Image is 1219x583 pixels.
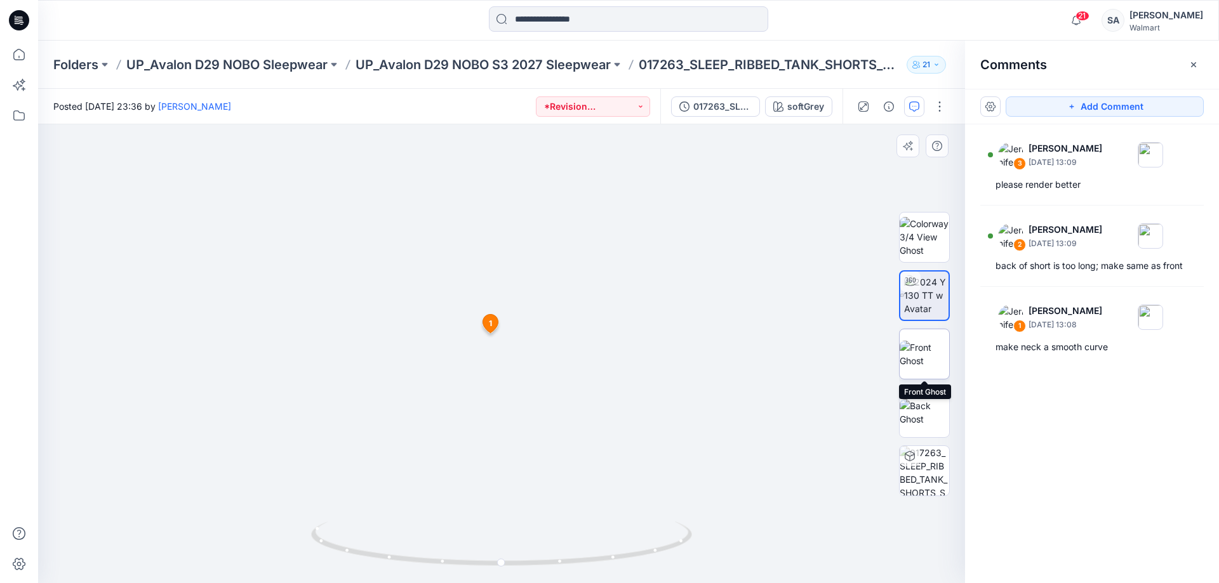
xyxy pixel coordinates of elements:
[1013,239,1026,251] div: 2
[900,446,949,495] img: 017263_SLEEP_RIBBED_TANK_SHORTS_SET softGrey
[980,57,1047,72] h2: Comments
[1102,9,1124,32] div: SA
[996,339,1189,355] div: make neck a smooth curve
[907,56,946,74] button: 21
[900,341,949,367] img: Front Ghost
[923,58,930,72] p: 21
[693,100,752,114] div: 017263_SLEEP_RIBBED_TANK_SHORTS_SET
[998,305,1023,330] img: Jennifer Yerkes
[272,124,731,583] img: eyJhbGciOiJIUzI1NiIsImtpZCI6IjAiLCJzbHQiOiJzZXMiLCJ0eXAiOiJKV1QifQ.eyJkYXRhIjp7InR5cGUiOiJzdG9yYW...
[1013,320,1026,332] div: 1
[998,223,1023,249] img: Jennifer Yerkes
[1029,156,1102,169] p: [DATE] 13:09
[1006,96,1204,117] button: Add Comment
[53,56,98,74] a: Folders
[900,399,949,426] img: Back Ghost
[1029,222,1102,237] p: [PERSON_NAME]
[900,217,949,257] img: Colorway 3/4 View Ghost
[126,56,328,74] a: UP_Avalon D29 NOBO Sleepwear
[787,100,824,114] div: softGrey
[53,100,231,113] span: Posted [DATE] 23:36 by
[671,96,760,117] button: 017263_SLEEP_RIBBED_TANK_SHORTS_SET
[1076,11,1089,21] span: 21
[879,96,899,117] button: Details
[1129,8,1203,23] div: [PERSON_NAME]
[1029,303,1102,318] p: [PERSON_NAME]
[996,258,1189,273] div: back of short is too long; make same as front
[158,101,231,112] a: [PERSON_NAME]
[998,142,1023,167] img: Jennifer Yerkes
[356,56,611,74] a: UP_Avalon D29 NOBO S3 2027 Sleepwear
[1013,157,1026,170] div: 3
[1029,141,1102,156] p: [PERSON_NAME]
[1029,237,1102,250] p: [DATE] 13:09
[996,177,1189,192] div: please render better
[639,56,902,74] p: 017263_SLEEP_RIBBED_TANK_SHORTS_SET
[1129,23,1203,32] div: Walmart
[1029,318,1102,331] p: [DATE] 13:08
[765,96,832,117] button: softGrey
[904,275,949,315] img: 2024 Y 130 TT w Avatar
